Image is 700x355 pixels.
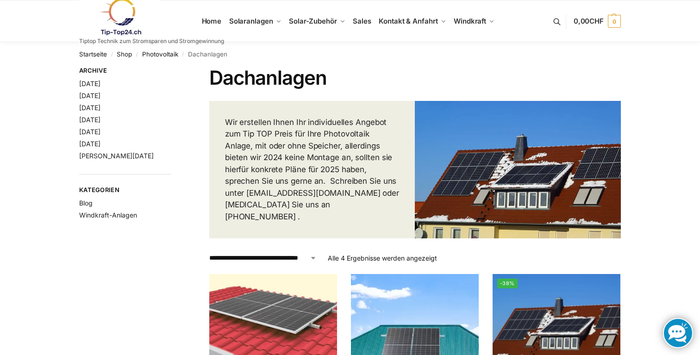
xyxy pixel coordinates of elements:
[142,50,178,58] a: Photovoltaik
[79,128,100,136] a: [DATE]
[589,17,604,25] span: CHF
[79,42,621,66] nav: Breadcrumb
[79,50,107,58] a: Startseite
[79,104,100,112] a: [DATE]
[132,51,142,58] span: /
[229,17,273,25] span: Solaranlagen
[375,0,450,42] a: Kontakt & Anfahrt
[608,15,621,28] span: 0
[79,199,93,207] a: Blog
[285,0,349,42] a: Solar-Zubehör
[178,51,188,58] span: /
[289,17,337,25] span: Solar-Zubehör
[171,67,177,77] button: Close filters
[225,0,285,42] a: Solaranlagen
[450,0,499,42] a: Windkraft
[79,80,100,87] a: [DATE]
[225,117,400,223] p: Wir erstellen Ihnen Ihr individuelles Angebot zum Tip TOP Preis für Ihre Photovoltaik Anlage, mit...
[79,186,171,195] span: Kategorien
[353,17,371,25] span: Sales
[328,253,437,263] p: Alle 4 Ergebnisse werden angezeigt
[454,17,486,25] span: Windkraft
[79,92,100,100] a: [DATE]
[79,38,224,44] p: Tiptop Technik zum Stromsparen und Stromgewinnung
[79,152,154,160] a: [PERSON_NAME][DATE]
[574,17,604,25] span: 0,00
[209,253,317,263] select: Shop-Reihenfolge
[574,7,621,35] a: 0,00CHF 0
[209,66,621,89] h1: Dachanlagen
[79,140,100,148] a: [DATE]
[79,116,100,124] a: [DATE]
[79,211,137,219] a: Windkraft-Anlagen
[117,50,132,58] a: Shop
[79,66,171,75] span: Archive
[379,17,437,25] span: Kontakt & Anfahrt
[349,0,375,42] a: Sales
[415,101,621,238] img: Solar Dachanlage 6,5 KW
[107,51,117,58] span: /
